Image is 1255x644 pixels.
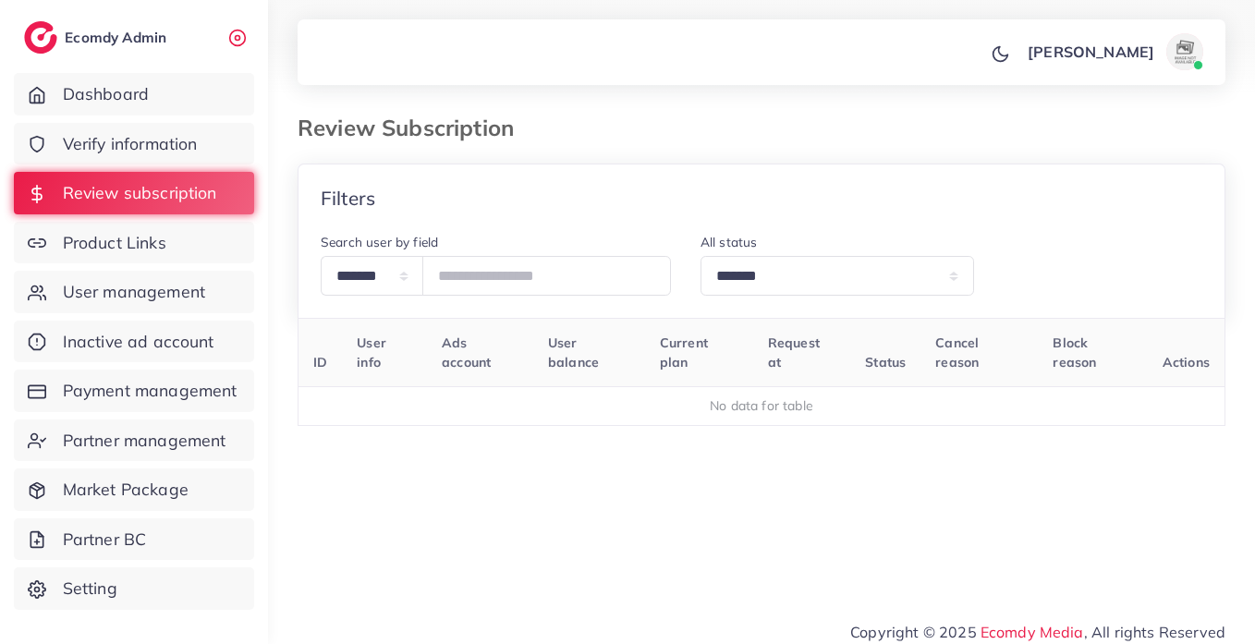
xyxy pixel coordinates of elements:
span: Verify information [63,132,198,156]
span: Block reason [1053,334,1096,370]
span: Dashboard [63,82,149,106]
a: Inactive ad account [14,321,254,363]
span: Partner management [63,429,226,453]
h2: Ecomdy Admin [65,29,171,46]
span: User info [357,334,386,370]
span: Partner BC [63,528,147,552]
span: Status [865,354,906,371]
span: Copyright © 2025 [850,621,1225,643]
label: Search user by field [321,233,438,251]
a: Ecomdy Media [981,623,1084,641]
a: Dashboard [14,73,254,115]
a: User management [14,271,254,313]
span: Request at [768,334,820,370]
a: Market Package [14,468,254,511]
span: Cancel reason [935,334,979,370]
span: Payment management [63,379,238,403]
span: Actions [1163,354,1210,371]
p: [PERSON_NAME] [1028,41,1154,63]
span: , All rights Reserved [1084,621,1225,643]
span: Setting [63,577,117,601]
a: Setting [14,567,254,610]
a: Payment management [14,370,254,412]
span: Ads account [442,334,491,370]
a: Partner BC [14,518,254,561]
span: ID [313,354,327,371]
a: logoEcomdy Admin [24,21,171,54]
img: logo [24,21,57,54]
span: Current plan [660,334,708,370]
span: Market Package [63,478,189,502]
span: User balance [548,334,599,370]
a: Partner management [14,419,254,462]
img: avatar [1166,33,1203,70]
h3: Review Subscription [298,115,529,141]
span: Product Links [63,231,166,255]
a: Review subscription [14,172,254,214]
span: User management [63,280,205,304]
span: Review subscription [63,181,217,205]
div: No data for table [309,396,1215,415]
a: Verify information [14,123,254,165]
label: All status [701,233,758,251]
h4: Filters [321,187,375,210]
a: Product Links [14,222,254,264]
span: Inactive ad account [63,330,214,354]
a: [PERSON_NAME]avatar [1017,33,1211,70]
